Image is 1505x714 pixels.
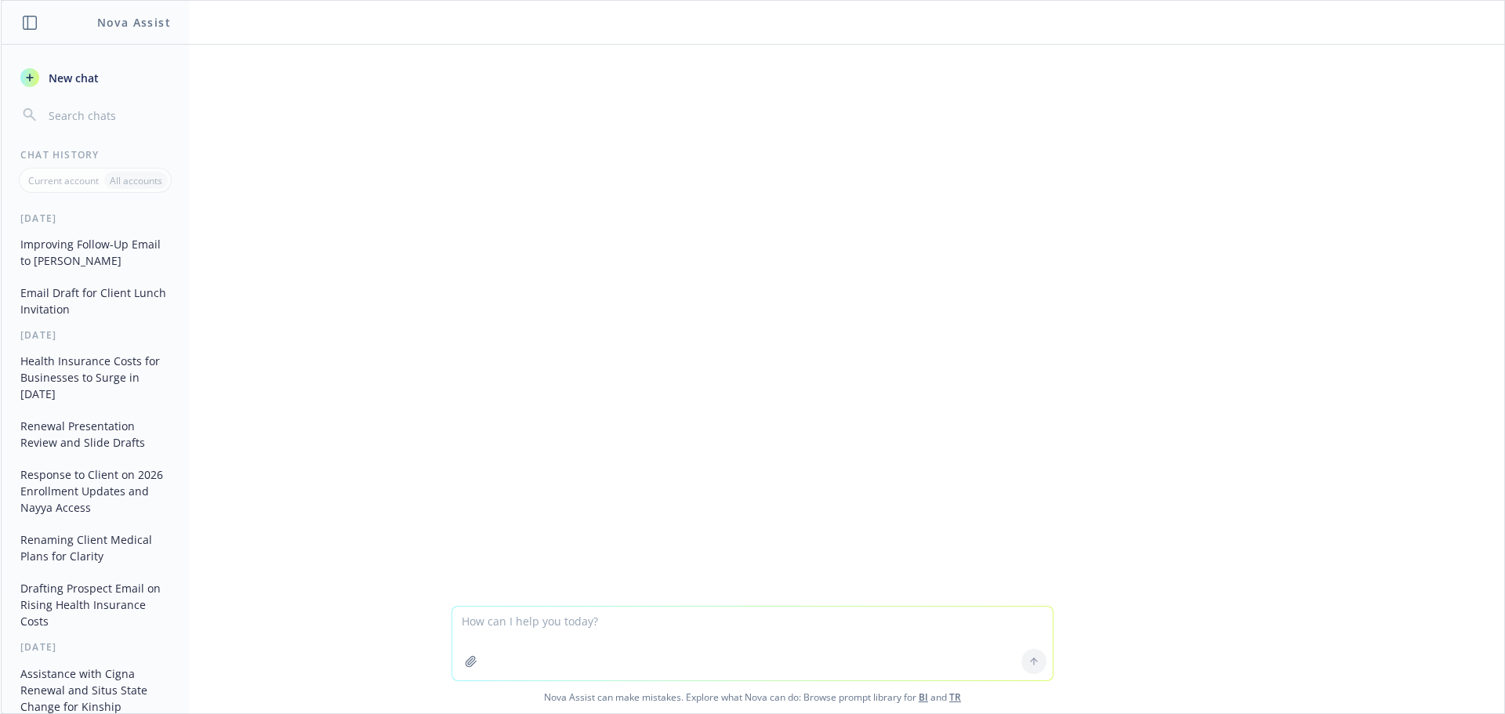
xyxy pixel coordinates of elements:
button: Renewal Presentation Review and Slide Drafts [14,413,176,455]
button: Response to Client on 2026 Enrollment Updates and Nayya Access [14,462,176,520]
div: [DATE] [2,640,189,654]
button: Drafting Prospect Email on Rising Health Insurance Costs [14,575,176,634]
a: BI [919,690,928,704]
h1: Nova Assist [97,14,171,31]
p: Current account [28,174,99,187]
div: [DATE] [2,328,189,342]
a: TR [949,690,961,704]
div: Chat History [2,148,189,161]
button: Renaming Client Medical Plans for Clarity [14,527,176,569]
button: Health Insurance Costs for Businesses to Surge in [DATE] [14,348,176,407]
input: Search chats [45,104,170,126]
button: New chat [14,63,176,92]
span: Nova Assist can make mistakes. Explore what Nova can do: Browse prompt library for and [7,681,1498,713]
span: New chat [45,70,99,86]
button: Improving Follow-Up Email to [PERSON_NAME] [14,231,176,274]
button: Email Draft for Client Lunch Invitation [14,280,176,322]
div: [DATE] [2,212,189,225]
p: All accounts [110,174,162,187]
